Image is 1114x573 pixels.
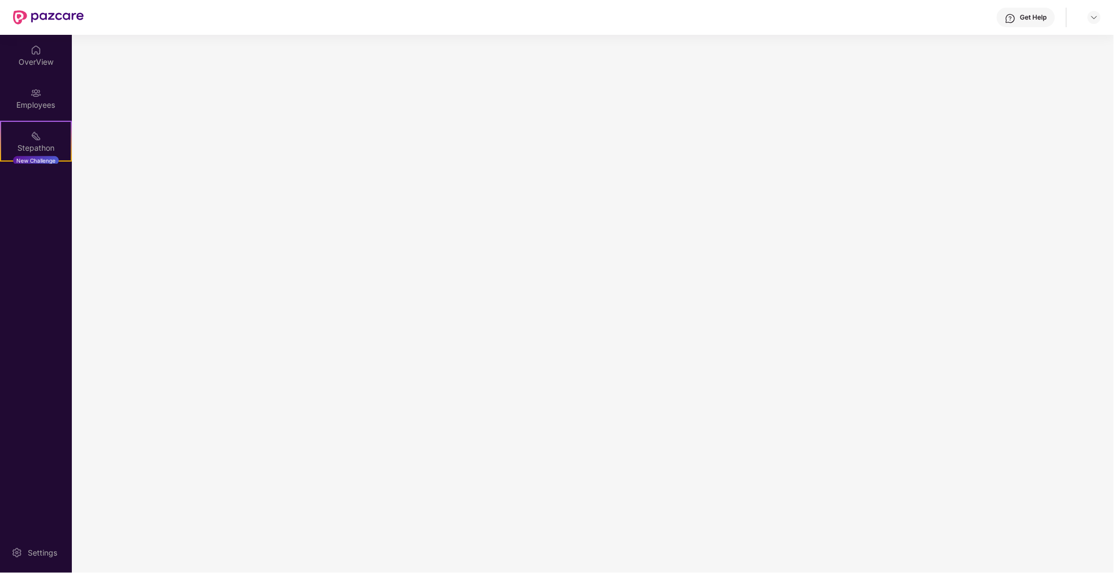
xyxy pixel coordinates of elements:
img: svg+xml;base64,PHN2ZyBpZD0iRW1wbG95ZWVzIiB4bWxucz0iaHR0cDovL3d3dy53My5vcmcvMjAwMC9zdmciIHdpZHRoPS... [30,88,41,98]
div: Stepathon [1,143,71,153]
div: New Challenge [13,156,59,165]
img: svg+xml;base64,PHN2ZyBpZD0iU2V0dGluZy0yMHgyMCIgeG1sbnM9Imh0dHA6Ly93d3cudzMub3JnLzIwMDAvc3ZnIiB3aW... [11,547,22,558]
img: svg+xml;base64,PHN2ZyB4bWxucz0iaHR0cDovL3d3dy53My5vcmcvMjAwMC9zdmciIHdpZHRoPSIyMSIgaGVpZ2h0PSIyMC... [30,131,41,141]
div: Get Help [1020,13,1047,22]
img: New Pazcare Logo [13,10,84,24]
div: Settings [25,547,60,558]
img: svg+xml;base64,PHN2ZyBpZD0iRHJvcGRvd24tMzJ4MzIiIHhtbG5zPSJodHRwOi8vd3d3LnczLm9yZy8yMDAwL3N2ZyIgd2... [1090,13,1099,22]
img: svg+xml;base64,PHN2ZyBpZD0iSGVscC0zMngzMiIgeG1sbnM9Imh0dHA6Ly93d3cudzMub3JnLzIwMDAvc3ZnIiB3aWR0aD... [1005,13,1016,24]
img: svg+xml;base64,PHN2ZyBpZD0iSG9tZSIgeG1sbnM9Imh0dHA6Ly93d3cudzMub3JnLzIwMDAvc3ZnIiB3aWR0aD0iMjAiIG... [30,45,41,56]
